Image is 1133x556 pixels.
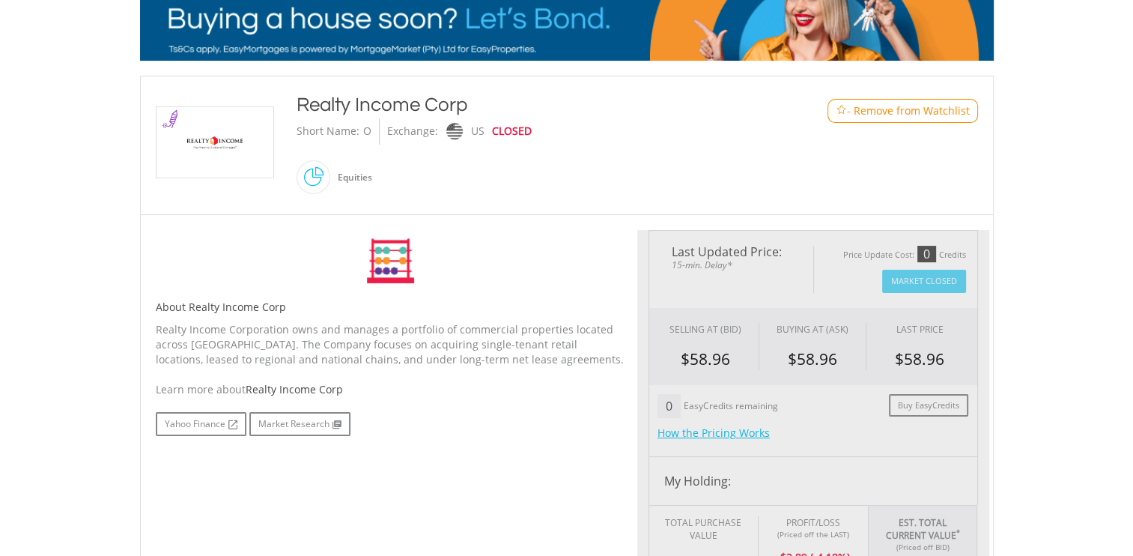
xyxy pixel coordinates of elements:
[297,118,359,145] div: Short Name:
[246,382,343,396] span: Realty Income Corp
[156,300,626,315] h5: About Realty Income Corp
[297,91,767,118] div: Realty Income Corp
[387,118,438,145] div: Exchange:
[156,382,626,397] div: Learn more about
[471,118,485,145] div: US
[363,118,371,145] div: O
[249,412,350,436] a: Market Research
[446,123,462,140] img: nasdaq.png
[330,160,372,196] div: Equities
[836,105,847,116] img: Watchlist
[156,322,626,367] p: Realty Income Corporation owns and manages a portfolio of commercial properties located across [G...
[156,412,246,436] a: Yahoo Finance
[492,118,532,145] div: CLOSED
[847,103,970,118] span: - Remove from Watchlist
[827,99,978,123] button: Watchlist - Remove from Watchlist
[159,107,271,178] img: EQU.US.O.png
